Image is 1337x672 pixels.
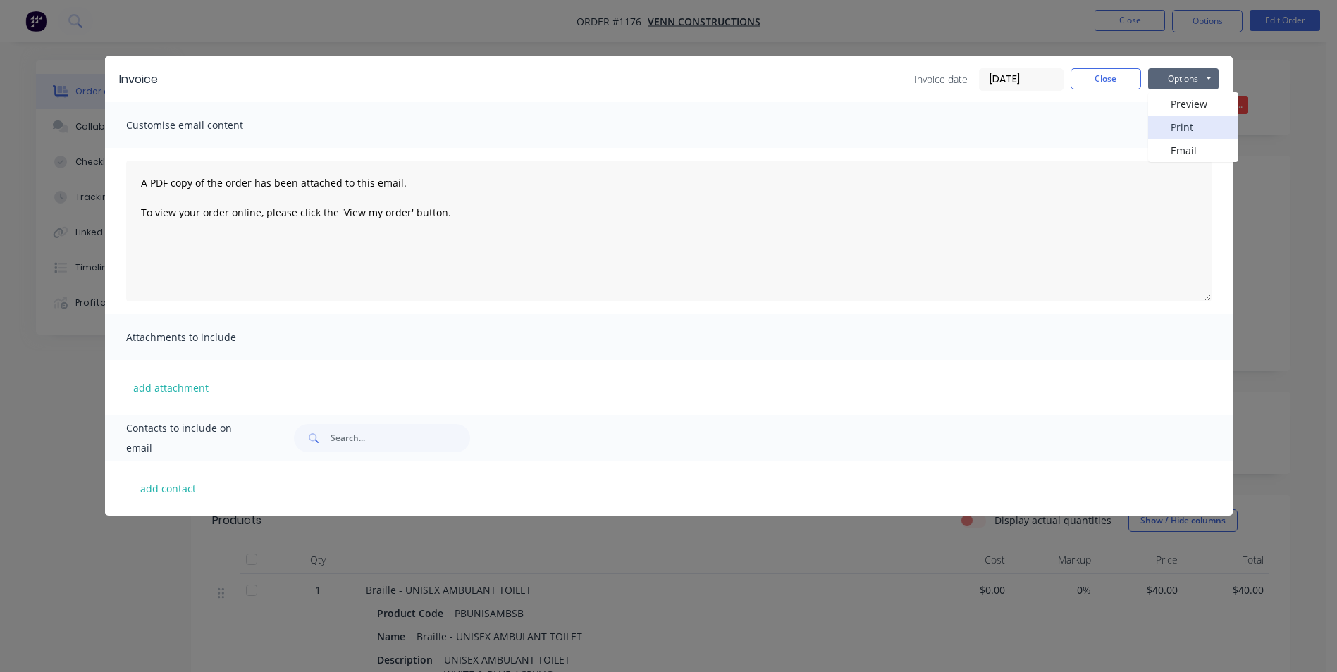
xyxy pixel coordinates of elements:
button: Options [1148,68,1219,89]
div: Invoice [119,71,158,88]
button: Close [1071,68,1141,89]
button: add contact [126,478,211,499]
span: Customise email content [126,116,281,135]
input: Search... [331,424,470,452]
button: Email [1148,139,1238,162]
span: Invoice date [914,72,968,87]
span: Contacts to include on email [126,418,259,458]
button: add attachment [126,377,216,398]
span: Attachments to include [126,328,281,347]
textarea: A PDF copy of the order has been attached to this email. To view your order online, please click ... [126,161,1212,301]
button: Preview [1148,92,1238,116]
button: Print [1148,116,1238,139]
